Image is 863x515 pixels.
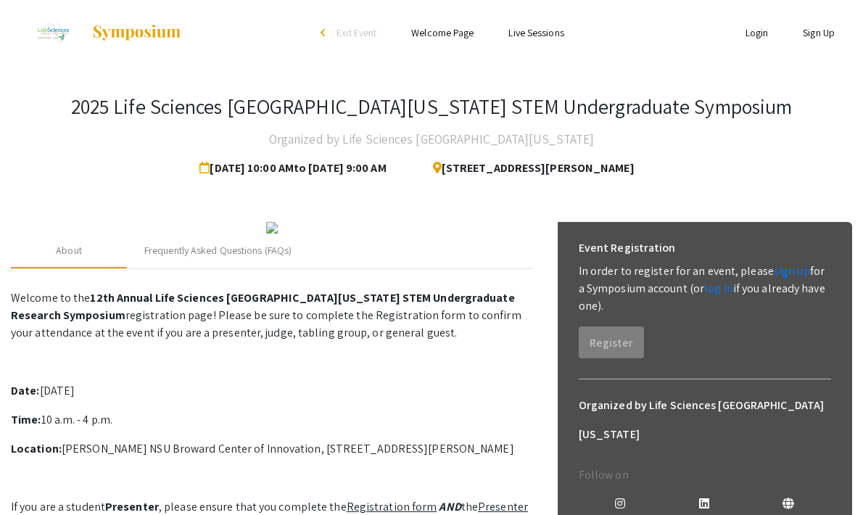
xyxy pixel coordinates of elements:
a: sign up [774,263,810,279]
span: [DATE] 10:00 AM to [DATE] 9:00 AM [199,154,392,183]
h6: Organized by Life Sciences [GEOGRAPHIC_DATA][US_STATE] [579,391,831,449]
strong: Date: [11,383,40,398]
div: Frequently Asked Questions (FAQs) [144,243,292,258]
a: Login [746,26,769,39]
span: [STREET_ADDRESS][PERSON_NAME] [421,154,635,183]
h3: 2025 Life Sciences [GEOGRAPHIC_DATA][US_STATE] STEM Undergraduate Symposium [71,94,793,119]
h4: Organized by Life Sciences [GEOGRAPHIC_DATA][US_STATE] [269,125,594,154]
p: Follow on [579,466,831,484]
a: log in [704,281,733,296]
img: 2025 Life Sciences South Florida STEM Undergraduate Symposium [28,15,77,51]
u: Registration form [347,499,437,514]
img: Symposium by ForagerOne [91,24,182,41]
a: 2025 Life Sciences South Florida STEM Undergraduate Symposium [11,15,182,51]
h6: Event Registration [579,234,676,263]
div: About [56,243,82,258]
p: 10 a.m. - 4 p.m. [11,411,532,429]
button: Register [579,326,644,358]
iframe: Chat [11,450,62,504]
p: [PERSON_NAME] NSU Broward Center of Innovation, [STREET_ADDRESS][PERSON_NAME] [11,440,532,458]
p: Welcome to the registration page! Please be sure to complete the Registration form to confirm you... [11,289,532,342]
strong: 12th Annual Life Sciences [GEOGRAPHIC_DATA][US_STATE] STEM Undergraduate Research Symposium [11,290,515,323]
div: arrow_back_ios [321,28,329,37]
span: Exit Event [336,26,376,39]
p: [DATE] [11,382,532,400]
img: 32153a09-f8cb-4114-bf27-cfb6bc84fc69.png [266,222,278,234]
strong: Location: [11,441,62,456]
a: Welcome Page [411,26,474,39]
a: Live Sessions [508,26,563,39]
em: AND [439,499,461,514]
p: In order to register for an event, please for a Symposium account (or if you already have one). [579,263,831,315]
a: Sign Up [803,26,835,39]
strong: Time: [11,412,41,427]
strong: Presenter [105,499,159,514]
